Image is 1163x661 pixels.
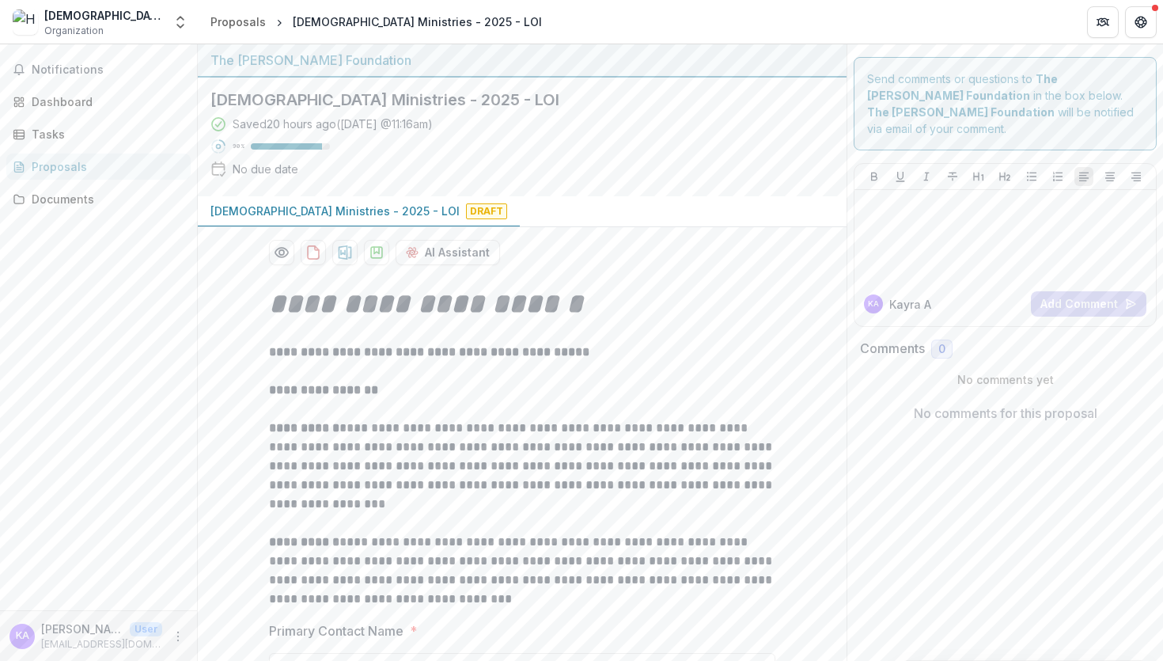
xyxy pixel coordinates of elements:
[867,105,1055,119] strong: The [PERSON_NAME] Foundation
[269,621,403,640] p: Primary Contact Name
[891,167,910,186] button: Underline
[169,6,191,38] button: Open entity switcher
[995,167,1014,186] button: Heading 2
[301,240,326,265] button: download-proposal
[32,93,178,110] div: Dashboard
[332,240,358,265] button: download-proposal
[854,57,1157,150] div: Send comments or questions to in the box below. will be notified via email of your comment.
[917,167,936,186] button: Italicize
[32,191,178,207] div: Documents
[169,627,188,646] button: More
[860,341,925,356] h2: Comments
[868,300,879,308] div: Kayra Akpinar
[860,371,1150,388] p: No comments yet
[41,637,162,652] p: [EMAIL_ADDRESS][DOMAIN_NAME]
[13,9,38,35] img: Hasat Church Ministries
[364,240,389,265] button: download-proposal
[44,7,163,24] div: [DEMOGRAPHIC_DATA] Ministries
[16,631,29,641] div: Kayra Akpinar
[6,186,191,212] a: Documents
[210,90,809,109] h2: [DEMOGRAPHIC_DATA] Ministries - 2025 - LOI
[293,13,542,30] div: [DEMOGRAPHIC_DATA] Ministries - 2025 - LOI
[1074,167,1093,186] button: Align Left
[396,240,500,265] button: AI Assistant
[1125,6,1157,38] button: Get Help
[204,10,548,33] nav: breadcrumb
[6,121,191,147] a: Tasks
[204,10,272,33] a: Proposals
[865,167,884,186] button: Bold
[889,296,931,313] p: Kayra A
[914,404,1097,423] p: No comments for this proposal
[210,203,460,219] p: [DEMOGRAPHIC_DATA] Ministries - 2025 - LOI
[32,158,178,175] div: Proposals
[41,621,123,637] p: [PERSON_NAME]
[6,57,191,82] button: Notifications
[6,154,191,180] a: Proposals
[210,51,834,70] div: The [PERSON_NAME] Foundation
[1127,167,1146,186] button: Align Right
[1087,6,1119,38] button: Partners
[233,161,298,177] div: No due date
[943,167,962,186] button: Strike
[938,343,945,356] span: 0
[1100,167,1119,186] button: Align Center
[1031,291,1146,317] button: Add Comment
[32,126,178,142] div: Tasks
[969,167,988,186] button: Heading 1
[466,203,507,219] span: Draft
[269,240,294,265] button: Preview 785d2d1d-b558-4339-b0f5-857144b8a0a3-0.pdf
[6,89,191,115] a: Dashboard
[130,622,162,636] p: User
[233,141,244,152] p: 90 %
[1048,167,1067,186] button: Ordered List
[1022,167,1041,186] button: Bullet List
[210,13,266,30] div: Proposals
[32,63,184,77] span: Notifications
[233,116,433,132] div: Saved 20 hours ago ( [DATE] @ 11:16am )
[44,24,104,38] span: Organization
